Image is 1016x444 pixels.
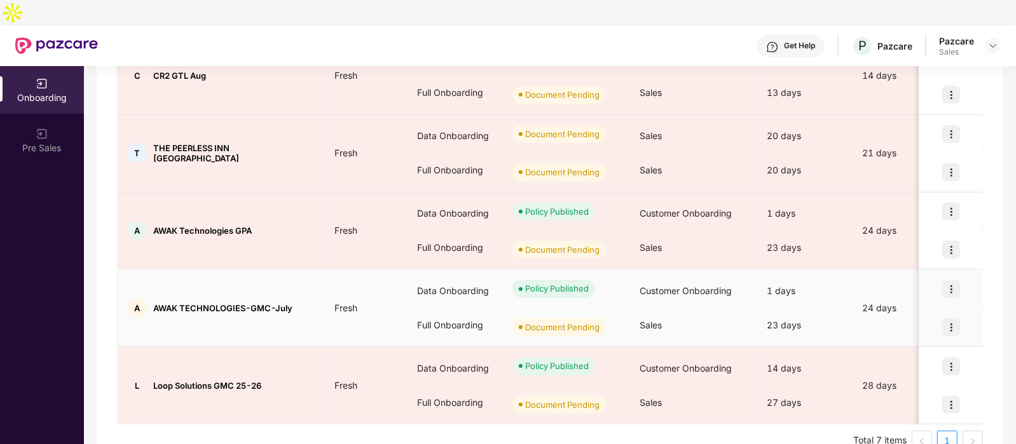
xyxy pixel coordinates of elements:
[407,119,502,153] div: Data Onboarding
[407,231,502,265] div: Full Onboarding
[36,77,48,90] img: svg+xml;base64,PHN2ZyB3aWR0aD0iMjAiIGhlaWdodD0iMjAiIHZpZXdCb3g9IjAgMCAyMCAyMCIgZmlsbD0ibm9uZSIgeG...
[942,318,960,336] img: icon
[525,398,600,411] div: Document Pending
[942,241,960,259] img: icon
[128,299,147,318] div: A
[942,163,960,181] img: icon
[766,41,779,53] img: svg+xml;base64,PHN2ZyBpZD0iSGVscC0zMngzMiIgeG1sbnM9Imh0dHA6Ly93d3cudzMub3JnLzIwMDAvc3ZnIiB3aWR0aD...
[640,285,732,296] span: Customer Onboarding
[757,386,852,420] div: 27 days
[640,320,662,330] span: Sales
[407,153,502,187] div: Full Onboarding
[407,386,502,420] div: Full Onboarding
[128,221,147,240] div: A
[525,360,589,372] div: Policy Published
[324,302,367,313] span: Fresh
[640,87,662,98] span: Sales
[877,40,912,52] div: Pazcare
[36,128,48,140] img: svg+xml;base64,PHN2ZyB3aWR0aD0iMjAiIGhlaWdodD0iMjAiIHZpZXdCb3g9IjAgMCAyMCAyMCIgZmlsbD0ibm9uZSIgeG...
[852,224,960,238] div: 24 days
[153,380,261,391] span: Loop Solutions GMC 25-26
[153,303,292,313] span: AWAK TECHNOLOGIES-GMC-July
[942,358,960,375] img: icon
[324,225,367,236] span: Fresh
[757,351,852,386] div: 14 days
[407,76,502,110] div: Full Onboarding
[324,70,367,81] span: Fresh
[525,88,600,101] div: Document Pending
[15,37,98,54] img: New Pazcare Logo
[640,208,732,219] span: Customer Onboarding
[640,165,662,175] span: Sales
[407,196,502,231] div: Data Onboarding
[784,41,815,51] div: Get Help
[939,35,974,47] div: Pazcare
[852,69,960,83] div: 14 days
[942,125,960,143] img: icon
[852,146,960,160] div: 21 days
[525,282,589,295] div: Policy Published
[525,166,600,178] div: Document Pending
[525,205,589,218] div: Policy Published
[640,363,732,373] span: Customer Onboarding
[757,231,852,265] div: 23 days
[153,143,314,163] span: THE PEERLESS INN [GEOGRAPHIC_DATA]
[942,396,960,414] img: icon
[757,119,852,153] div: 20 days
[939,47,974,57] div: Sales
[942,86,960,104] img: icon
[324,147,367,158] span: Fresh
[942,203,960,220] img: icon
[757,308,852,342] div: 23 days
[153,71,206,81] span: CR2 GTL Aug
[153,225,252,236] span: AWAK Technologies GPA
[640,130,662,141] span: Sales
[128,376,147,395] div: L
[525,243,600,256] div: Document Pending
[407,351,502,386] div: Data Onboarding
[757,274,852,308] div: 1 days
[852,379,960,393] div: 28 days
[525,128,600,140] div: Document Pending
[942,280,960,298] img: icon
[407,274,502,308] div: Data Onboarding
[640,397,662,408] span: Sales
[988,41,998,51] img: svg+xml;base64,PHN2ZyBpZD0iRHJvcGRvd24tMzJ4MzIiIHhtbG5zPSJodHRwOi8vd3d3LnczLm9yZy8yMDAwL3N2ZyIgd2...
[852,301,960,315] div: 24 days
[757,196,852,231] div: 1 days
[640,242,662,253] span: Sales
[128,144,147,163] div: T
[324,380,367,391] span: Fresh
[128,66,147,85] div: C
[757,76,852,110] div: 13 days
[407,308,502,342] div: Full Onboarding
[757,153,852,187] div: 20 days
[525,321,600,333] div: Document Pending
[858,38,867,53] span: P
